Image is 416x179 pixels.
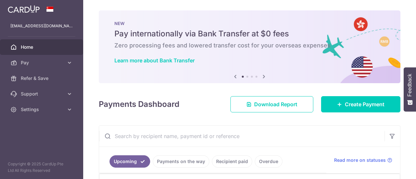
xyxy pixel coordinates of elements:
[212,155,252,168] a: Recipient paid
[21,44,64,50] span: Home
[114,21,385,26] p: NEW
[230,96,313,112] a: Download Report
[334,157,386,163] span: Read more on statuses
[407,74,413,96] span: Feedback
[114,57,195,64] a: Learn more about Bank Transfer
[99,126,384,147] input: Search by recipient name, payment id or reference
[334,157,392,163] a: Read more on statuses
[21,106,64,113] span: Settings
[21,91,64,97] span: Support
[114,42,385,49] h6: Zero processing fees and lowered transfer cost for your overseas expenses
[21,59,64,66] span: Pay
[99,98,179,110] h4: Payments Dashboard
[345,100,384,108] span: Create Payment
[8,5,40,13] img: CardUp
[21,75,64,82] span: Refer & Save
[153,155,209,168] a: Payments on the way
[110,155,150,168] a: Upcoming
[10,23,73,29] p: [EMAIL_ADDRESS][DOMAIN_NAME]
[114,29,385,39] h5: Pay internationally via Bank Transfer at $0 fees
[404,67,416,111] button: Feedback - Show survey
[321,96,400,112] a: Create Payment
[255,155,282,168] a: Overdue
[99,10,400,83] img: Bank transfer banner
[254,100,297,108] span: Download Report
